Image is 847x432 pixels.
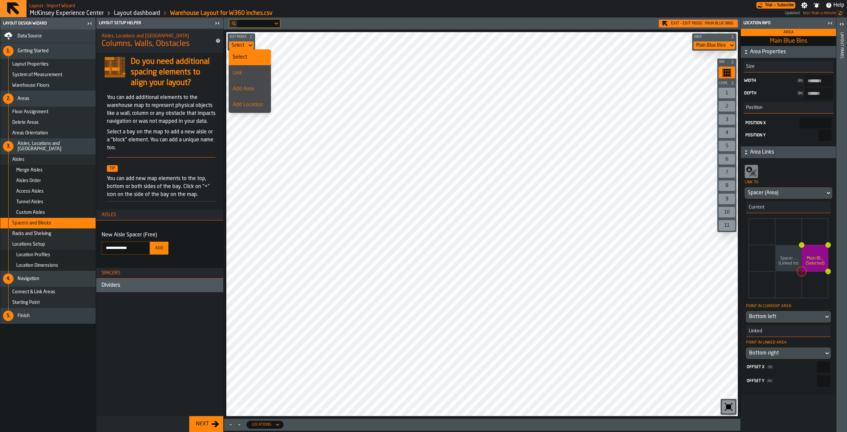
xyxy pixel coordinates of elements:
[693,35,729,39] span: Area
[718,81,729,85] span: Level
[213,19,222,27] label: button-toggle-Close me
[0,260,96,271] li: menu Location Dimensions
[807,256,823,261] tspan: Main Bl...
[252,422,272,427] div: DropdownMenuValue-locations
[802,79,803,83] span: )
[717,219,736,232] div: button-toolbar-undefined
[233,53,267,61] div: Select
[18,141,93,152] span: Aisles, Locations and [GEOGRAPHIC_DATA]
[96,268,223,279] h3: title-section-Spacers
[12,300,40,305] span: Starting Point
[29,9,407,17] nav: Breadcrumb
[12,62,49,67] span: Layout Properties
[765,3,772,8] span: Trial
[0,239,96,250] li: menu Locations Setup
[767,379,773,383] span: in
[717,206,736,219] div: button-toolbar-undefined
[750,148,835,156] span: Area Links
[803,11,836,16] span: 8/18/2025, 2:28:18 PM
[745,179,832,187] div: Link to
[717,126,736,139] div: button-toolbar-undefined
[229,49,271,113] ul: dropdown-menu
[3,273,14,284] div: 4.
[805,88,833,99] input: input-value-Depth input-value-Depth
[153,246,166,251] div: Add
[12,120,39,125] span: Delete Areas
[0,43,96,59] li: menu Getting Started
[744,78,795,83] span: Width
[659,20,738,27] div: Exit - Edit Mode:
[780,256,797,261] tspan: Spacer ...
[719,194,735,204] div: 9
[3,141,14,152] div: 3.
[3,311,14,321] div: 5.
[0,218,96,228] li: menu Spacers and Blocks
[719,154,735,165] div: 6
[114,10,160,17] a: link-to-/wh/i/99265d59-bd42-4a33-a5fd-483dee362034/designer
[0,250,96,260] li: menu Location Profiles
[825,19,835,27] label: button-toggle-Close me
[745,118,832,128] label: react-aria2125983338-:r43:
[719,167,735,178] div: 7
[235,421,243,428] button: Minimize
[797,91,803,96] span: in
[0,297,96,308] li: menu Starting Point
[719,127,735,138] div: 4
[0,271,96,287] li: menu Navigation
[836,9,844,17] label: button-toggle-undefined
[717,100,736,113] div: button-toolbar-undefined
[18,33,42,39] span: Data Source
[107,128,215,152] p: Select a bay on the map to add a new aisle or a "block" element. You can add a unique name too.
[0,154,96,165] li: menu Aisles
[717,153,736,166] div: button-toolbar-undefined
[12,220,51,226] span: Spacers and Blocks
[12,72,62,77] span: System of Measurement
[102,242,150,255] input: button-toolbar-New Aisle Spacer (Free)
[0,287,96,297] li: menu Connect & Link Areas
[741,146,836,158] button: button-
[228,35,248,39] span: Edit Modes
[102,231,168,255] label: button-toolbar-New Aisle Spacer (Free)
[746,303,831,311] div: Point in current area
[102,281,218,289] div: Dividers
[742,37,835,45] span: Main Blue Bins
[719,114,735,125] div: 3
[747,365,765,369] span: Offset X
[18,96,29,101] span: Areas
[232,43,245,48] div: DropdownMenuValue-none
[745,130,832,141] label: react-aria2125983338-:r45:
[719,207,735,217] div: 10
[817,361,830,373] input: react-aria2125983338-:r49: react-aria2125983338-:r49:
[107,165,118,172] span: Tip
[12,289,55,295] span: Connect & Link Areas
[102,231,168,239] div: New Aisle Spacer (Free)
[777,3,794,8] span: Subscribe
[102,32,207,39] h2: Sub Title
[107,175,215,199] p: You can add new map elements to the top, bottom or both sides of the bay. Click on "+" icon on th...
[18,313,30,318] span: Finish
[774,3,776,8] span: —
[746,340,831,359] div: Point in linked areaDropdownMenuValue-bottomRight
[772,379,773,383] span: )
[0,128,96,138] li: menu Areas Orientation
[723,402,734,412] svg: Reset zoom and position
[743,75,833,86] label: input-value-Width
[0,165,96,175] li: menu Merge Aisles
[749,313,821,321] div: DropdownMenuValue-bottomLeft
[717,192,736,206] div: button-toolbar-undefined
[12,157,24,162] span: Aisles
[16,210,45,215] span: Custom Aisles
[719,101,735,112] div: 2
[749,349,821,357] div: DropdownMenuValue-bottomRight
[0,107,96,117] li: menu Floor Assignment
[798,2,810,9] label: button-toggle-Settings
[0,186,96,197] li: menu Access Aisles
[811,2,823,9] label: button-toggle-Notifications
[717,59,736,65] button: button-
[799,118,831,128] input: react-aria2125983338-:r43: react-aria2125983338-:r43:
[170,10,273,17] a: link-to-/wh/i/99265d59-bd42-4a33-a5fd-483dee362034/import/layout/702bcd4d-1136-44b5-bdc0-d648dc64...
[150,242,168,255] button: button-Add
[741,46,836,58] button: button-
[229,97,271,113] li: dropdown-item
[717,80,736,86] button: button-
